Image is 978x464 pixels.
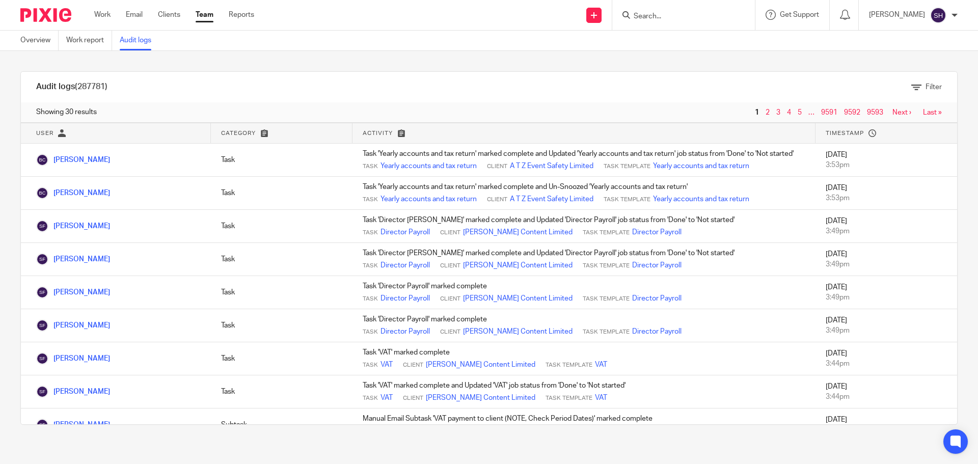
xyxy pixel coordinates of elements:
a: VAT [595,393,607,403]
a: Yearly accounts and tax return [653,194,749,204]
span: Task Template [604,162,650,171]
span: Task [363,295,378,303]
div: 3:44pm [826,392,947,402]
a: 9592 [844,109,860,116]
nav: pager [752,108,942,117]
a: [PERSON_NAME] [36,355,110,362]
span: Client [487,162,507,171]
a: Director Payroll [632,227,682,237]
a: Clients [158,10,180,20]
a: Director Payroll [381,293,430,304]
a: Email [126,10,143,20]
div: 3:53pm [826,193,947,203]
span: Client [403,394,423,402]
a: Last » [923,109,942,116]
div: 3:49pm [826,325,947,336]
a: A T Z Event Safety Limited [510,194,593,204]
td: [DATE] [816,408,957,442]
td: Task [211,276,352,309]
a: 3 [776,109,780,116]
a: [PERSON_NAME] Content Limited [463,326,573,337]
span: … [806,106,817,119]
img: Sarah Fox [36,286,48,298]
img: Sarah Fox [36,253,48,265]
p: [PERSON_NAME] [869,10,925,20]
span: Task [363,162,378,171]
td: Task 'Yearly accounts and tax return' marked complete and Un-Snoozed 'Yearly accounts and tax ret... [352,177,816,210]
td: Task [211,144,352,177]
td: Task 'VAT' marked complete [352,342,816,375]
span: Task [363,196,378,204]
a: Yearly accounts and tax return [381,194,477,204]
td: [DATE] [816,177,957,210]
td: Task [211,210,352,243]
div: 3:49pm [826,226,947,236]
td: Task [211,243,352,276]
div: 3:49pm [826,259,947,269]
span: Task [363,229,378,237]
a: [PERSON_NAME] [36,189,110,197]
div: 3:53pm [826,160,947,170]
span: Client [440,262,460,270]
a: [PERSON_NAME] [36,421,110,428]
img: Sarah Fox [36,319,48,332]
input: Search [633,12,724,21]
span: Client [440,229,460,237]
img: Sarah Fox [36,419,48,431]
a: Overview [20,31,59,50]
span: Task Template [546,394,592,402]
span: Category [221,130,256,136]
td: Task [211,309,352,342]
span: Task Template [604,196,650,204]
span: Task [363,394,378,402]
a: Director Payroll [381,326,430,337]
a: VAT [381,393,393,403]
span: Client [403,361,423,369]
td: [DATE] [816,309,957,342]
a: [PERSON_NAME] [36,156,110,163]
a: 5 [798,109,802,116]
td: Task 'Director [PERSON_NAME]' marked complete and Updated 'Director Payroll' job status from 'Don... [352,243,816,276]
span: Task Template [546,361,592,369]
span: Showing 30 results [36,107,97,117]
a: Director Payroll [381,260,430,270]
td: Subtask [211,408,352,442]
span: User [36,130,53,136]
a: [PERSON_NAME] Content Limited [463,260,573,270]
a: VAT [595,360,607,370]
span: Task [363,328,378,336]
td: Task 'Director [PERSON_NAME]' marked complete and Updated 'Director Payroll' job status from 'Don... [352,210,816,243]
span: Client [440,328,460,336]
span: Activity [363,130,393,136]
span: Task Template [583,328,630,336]
td: Task 'VAT' marked complete and Updated 'VAT' job status from 'Done' to 'Not started' [352,375,816,408]
span: Filter [926,84,942,91]
span: 1 [752,106,762,119]
a: Audit logs [120,31,159,50]
td: Task 'Yearly accounts and tax return' marked complete and Updated 'Yearly accounts and tax return... [352,144,816,177]
td: Task [211,177,352,210]
img: Becky Cole [36,154,48,166]
a: [PERSON_NAME] [36,289,110,296]
a: A T Z Event Safety Limited [510,161,593,171]
a: Director Payroll [632,326,682,337]
td: [DATE] [816,375,957,408]
a: [PERSON_NAME] Content Limited [463,227,573,237]
td: [DATE] [816,210,957,243]
a: [PERSON_NAME] Content Limited [463,293,573,304]
td: Task [211,342,352,375]
a: [PERSON_NAME] Content Limited [426,360,535,370]
a: Work report [66,31,112,50]
a: [PERSON_NAME] [36,223,110,230]
a: Work [94,10,111,20]
span: Task [363,361,378,369]
a: 4 [787,109,791,116]
img: Sarah Fox [36,220,48,232]
a: Director Payroll [381,227,430,237]
td: [DATE] [816,276,957,309]
a: Next › [892,109,911,116]
span: Task Template [583,262,630,270]
div: 3:49pm [826,292,947,303]
img: svg%3E [930,7,946,23]
span: Get Support [780,11,819,18]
